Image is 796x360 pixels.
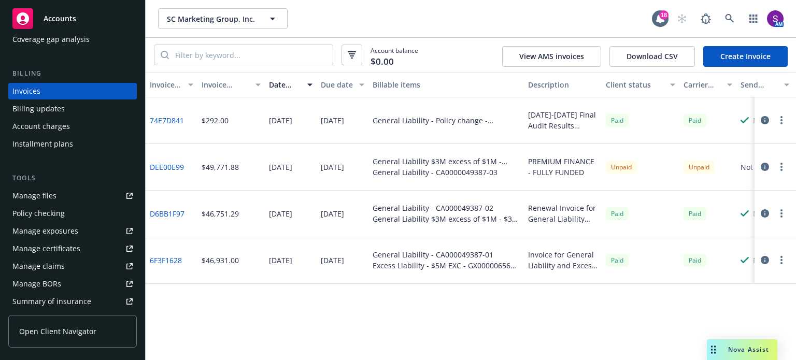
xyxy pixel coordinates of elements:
a: Manage certificates [8,240,137,257]
a: Installment plans [8,136,137,152]
div: Invoices [12,83,40,99]
a: Coverage gap analysis [8,31,137,48]
div: $46,931.00 [202,255,239,266]
button: Description [524,73,602,97]
div: $49,771.88 [202,162,239,172]
a: Create Invoice [703,46,788,67]
a: 6F3F1628 [150,255,182,266]
a: Billing updates [8,100,137,117]
button: View AMS invoices [502,46,601,67]
div: Installment plans [12,136,73,152]
button: Nova Assist [707,339,777,360]
div: Summary of insurance [12,293,91,310]
div: [DATE] [321,115,344,126]
div: General Liability $3M excess of $1M - GX000006569-03 [373,156,520,167]
span: Open Client Navigator [19,326,96,337]
button: Send result [736,73,793,97]
div: [DATE] [269,115,292,126]
div: Send result [741,79,778,90]
div: Billing [8,68,137,79]
div: Due date [321,79,353,90]
div: [DATE] [269,162,292,172]
img: photo [767,10,784,27]
input: Filter by keyword... [169,45,333,65]
div: General Liability - CA000049387-01 [373,249,520,260]
div: Tools [8,173,137,183]
a: Policy checking [8,205,137,222]
span: $0.00 [371,55,394,68]
a: Switch app [743,8,764,29]
div: Paid [606,114,629,127]
div: Paid [684,207,706,220]
div: General Liability $3M excess of $1M - $3M EXC - GX000006569-02 [373,213,520,224]
div: Unpaid [684,161,715,174]
div: Paid [606,207,629,220]
div: Date issued [269,79,301,90]
button: Invoice ID [146,73,197,97]
div: General Liability - CA0000049387-03 [373,167,520,178]
div: Manage exposures [12,223,78,239]
div: Description [528,79,598,90]
a: Manage claims [8,258,137,275]
span: SC Marketing Group, Inc. [167,13,257,24]
div: Coverage gap analysis [12,31,90,48]
a: Account charges [8,118,137,135]
a: Manage BORs [8,276,137,292]
div: General Liability - Policy change - CA000049387-02 [373,115,520,126]
button: Client status [602,73,679,97]
div: General Liability - CA000049387-02 [373,203,520,213]
div: $46,751.29 [202,208,239,219]
div: 18 [659,10,669,20]
div: Manage BORs [12,276,61,292]
svg: Search [161,51,169,59]
div: Invoice amount [202,79,249,90]
div: Client status [606,79,664,90]
div: Billing updates [12,100,65,117]
a: Summary of insurance [8,293,137,310]
div: Paid [684,114,706,127]
div: Excess Liability - $5M EXC - GX000006569-01 [373,260,520,271]
div: Manage files [12,188,56,204]
div: Renewal Invoice for General Liability and Excess Liability policies [528,203,598,224]
div: [DATE] [269,208,292,219]
div: [DATE] [321,255,344,266]
div: Invoice ID [150,79,182,90]
a: Search [719,8,740,29]
a: Manage files [8,188,137,204]
div: [DATE]-[DATE] Final Audit Results Additional Premium $292 [528,109,598,131]
div: Invoice for General Liability and Excess Liability policies [528,249,598,271]
button: Date issued [265,73,317,97]
div: [DATE] [321,162,344,172]
div: Billable items [373,79,520,90]
div: Unpaid [606,161,637,174]
div: Manage claims [12,258,65,275]
button: Due date [317,73,368,97]
div: Drag to move [707,339,720,360]
div: $292.00 [202,115,229,126]
button: Download CSV [609,46,695,67]
div: Account charges [12,118,70,135]
button: SC Marketing Group, Inc. [158,8,288,29]
div: Paid [684,254,706,267]
div: Paid [606,254,629,267]
span: Nova Assist [728,345,769,354]
a: Report a Bug [695,8,716,29]
button: Billable items [368,73,524,97]
a: DEE00E99 [150,162,184,172]
a: 74E7D841 [150,115,184,126]
div: Manage certificates [12,240,80,257]
a: Manage exposures [8,223,137,239]
span: Account balance [371,46,418,64]
div: [DATE] [321,208,344,219]
a: D6BB1F97 [150,208,184,219]
div: PREMIUM FINANCE - FULLY FUNDED [528,156,598,178]
a: Start snowing [672,8,692,29]
button: Invoice amount [197,73,265,97]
